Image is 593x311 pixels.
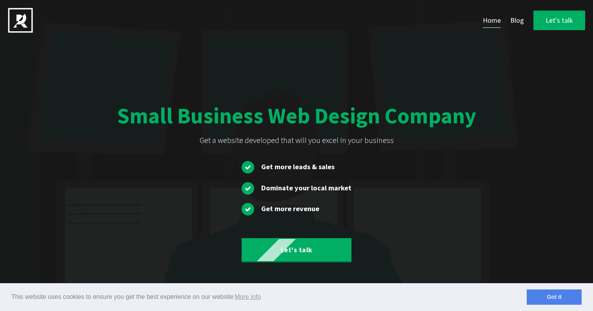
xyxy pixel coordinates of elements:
a: Let's talk [533,11,585,31]
div: Get a website developed that will you excel in your business [200,134,394,147]
span: Get more leads & sales [261,162,335,171]
a: Let's talk [242,238,351,262]
a: dismiss cookie message [527,289,582,305]
span: Get more revenue [261,204,319,213]
a: learn more about cookies [233,291,262,303]
span: Dominate your local market [261,183,351,192]
span: This website uses cookies to ensure you get the best experience on our website [11,291,527,303]
a: Blog [510,13,524,28]
a: Home [483,13,501,28]
div: Small Business Web Design Company [117,101,476,130]
img: PROGMATIQ - web design and web development company [8,8,33,33]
